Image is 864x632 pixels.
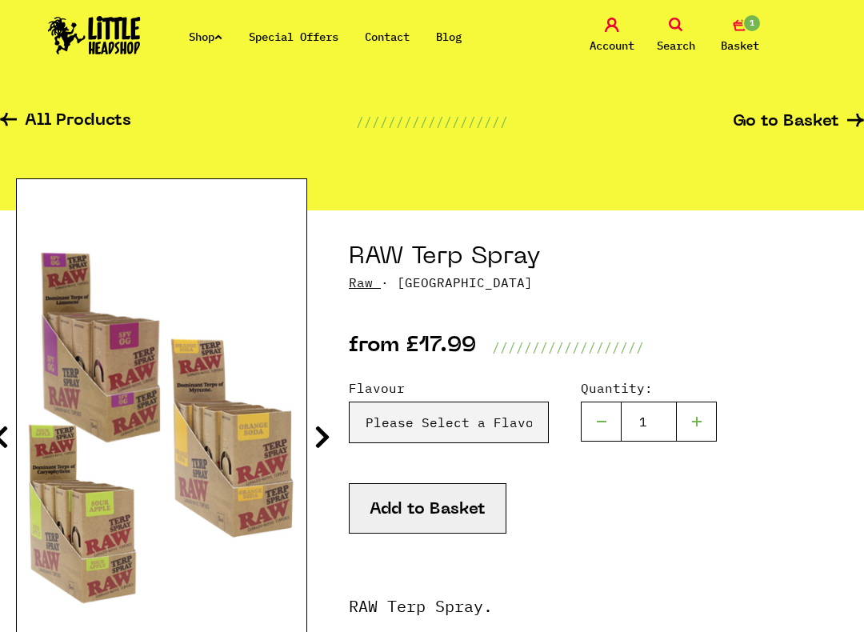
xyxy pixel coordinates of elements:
a: Blog [436,30,462,44]
input: 1 [621,402,677,442]
a: Shop [189,30,222,44]
p: · [GEOGRAPHIC_DATA] [349,273,848,292]
a: 1 Basket [712,18,768,55]
label: Quantity: [581,378,717,398]
label: Flavour [349,378,549,398]
a: Go to Basket [733,114,864,130]
button: Add to Basket [349,483,506,534]
span: Basket [721,36,759,55]
span: Search [657,36,695,55]
a: Search [648,18,704,55]
img: Little Head Shop Logo [48,16,141,54]
a: Raw [349,274,373,290]
p: /////////////////// [356,112,508,131]
img: RAW Terp Spray image 1 [17,243,306,606]
p: /////////////////// [492,338,644,357]
span: Account [590,36,634,55]
p: from £17.99 [349,338,476,357]
a: Contact [365,30,410,44]
span: 1 [742,14,762,33]
h1: RAW Terp Spray [349,242,848,273]
a: Special Offers [249,30,338,44]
